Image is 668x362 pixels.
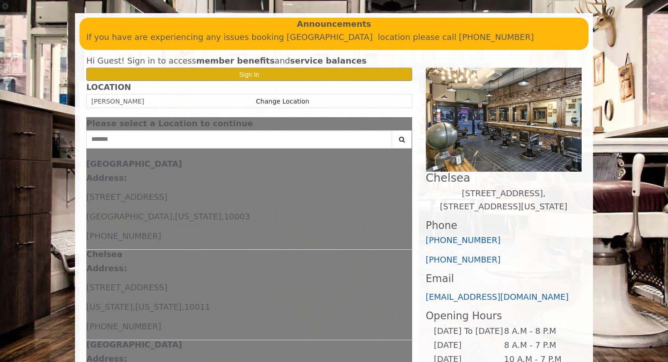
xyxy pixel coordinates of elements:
span: [STREET_ADDRESS] [86,192,167,202]
b: Announcements [297,18,371,31]
b: service balances [290,56,367,65]
span: [US_STATE] [135,302,182,312]
button: close dialog [399,121,412,127]
b: member benefits [196,56,275,65]
span: [PHONE_NUMBER] [86,322,161,331]
a: [PHONE_NUMBER] [426,235,501,245]
b: Address: [86,173,127,183]
span: , [172,212,175,221]
span: [PHONE_NUMBER] [86,231,161,241]
td: 8 A.M - 7 P.M [503,338,574,352]
h3: Email [426,273,582,284]
i: Search button [397,136,407,143]
span: [PERSON_NAME] [91,98,144,105]
td: 8 A.M - 8 P.M [503,324,574,338]
span: 10011 [184,302,210,312]
a: [PHONE_NUMBER] [426,255,501,264]
span: [GEOGRAPHIC_DATA] [86,212,172,221]
b: [GEOGRAPHIC_DATA] [86,340,182,349]
div: Center Select [86,130,412,153]
p: If you have are experiencing any issues booking [GEOGRAPHIC_DATA] location please call [PHONE_NUM... [86,31,582,44]
span: , [133,302,135,312]
p: [STREET_ADDRESS],[STREET_ADDRESS][US_STATE] [426,187,582,213]
b: Chelsea [86,249,122,259]
span: Please select a Location to continue [86,119,253,128]
b: Address: [86,263,127,273]
span: [STREET_ADDRESS] [86,283,167,292]
b: LOCATION [86,83,131,92]
h2: Chelsea [426,172,582,184]
div: Hi Guest! Sign in to access and [86,55,412,68]
span: , [221,212,224,221]
h3: Opening Hours [426,310,582,322]
h3: Phone [426,220,582,231]
a: Change Location [256,98,309,105]
a: [EMAIL_ADDRESS][DOMAIN_NAME] [426,292,569,302]
input: Search Center [86,130,392,149]
span: , [182,302,184,312]
span: [US_STATE] [86,302,133,312]
td: [DATE] [434,338,503,352]
span: 10003 [224,212,250,221]
button: Sign In [86,68,412,81]
span: [US_STATE] [175,212,221,221]
b: [GEOGRAPHIC_DATA] [86,159,182,169]
td: [DATE] To [DATE] [434,324,503,338]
